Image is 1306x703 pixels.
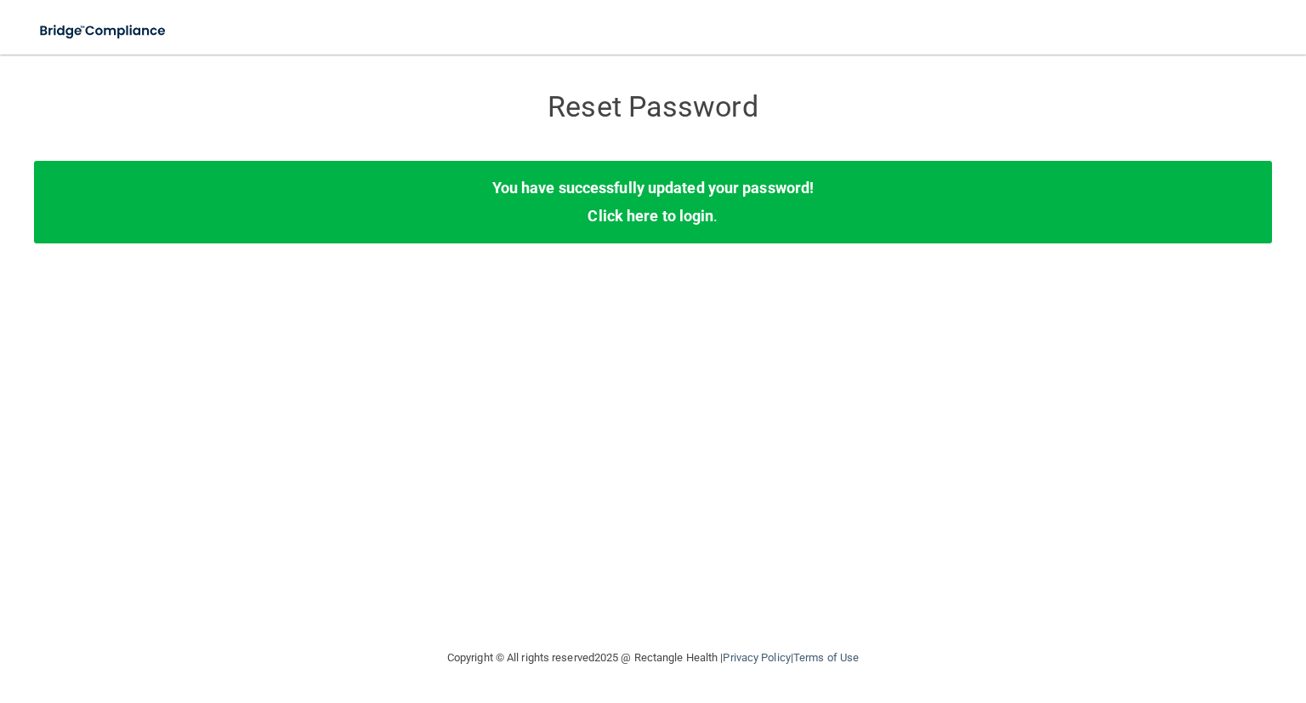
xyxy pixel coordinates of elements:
a: Click here to login [588,207,713,225]
a: Terms of Use [793,651,859,664]
div: Copyright © All rights reserved 2025 @ Rectangle Health | | [343,631,963,685]
img: bridge_compliance_login_screen.278c3ca4.svg [26,14,182,49]
h3: Reset Password [343,91,963,123]
b: You have successfully updated your password! [492,179,814,197]
div: . [34,161,1272,243]
a: Privacy Policy [723,651,790,664]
